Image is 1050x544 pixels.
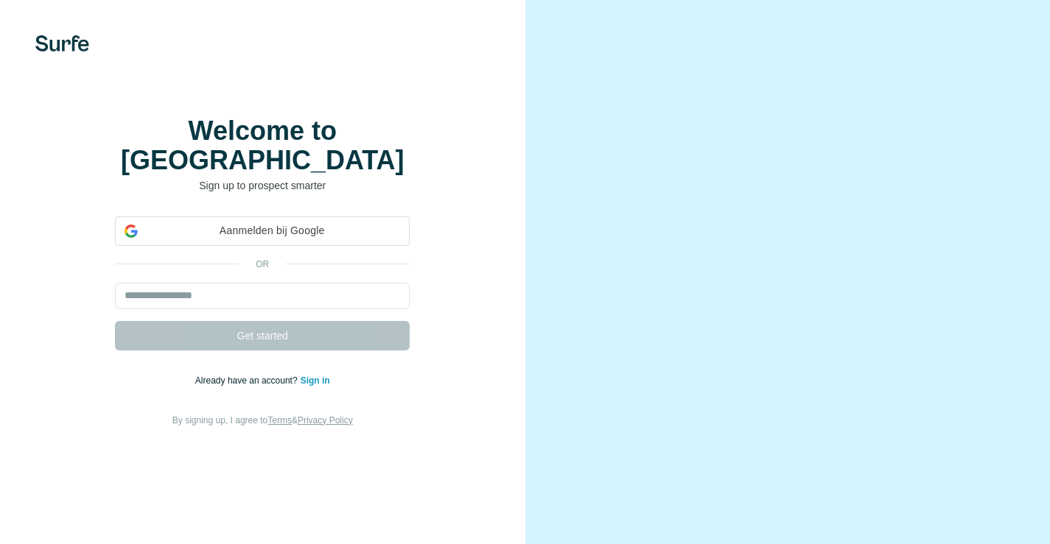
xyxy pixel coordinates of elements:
span: Aanmelden bij Google [144,223,400,239]
span: Already have an account? [195,375,301,386]
img: Surfe's logo [35,35,89,52]
p: or [239,258,286,271]
a: Sign in [301,375,330,386]
h1: Welcome to [GEOGRAPHIC_DATA] [115,116,410,175]
p: Sign up to prospect smarter [115,178,410,193]
div: Aanmelden bij Google [115,216,410,246]
span: By signing up, I agree to & [172,415,353,425]
a: Privacy Policy [298,415,353,425]
a: Terms [267,415,292,425]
